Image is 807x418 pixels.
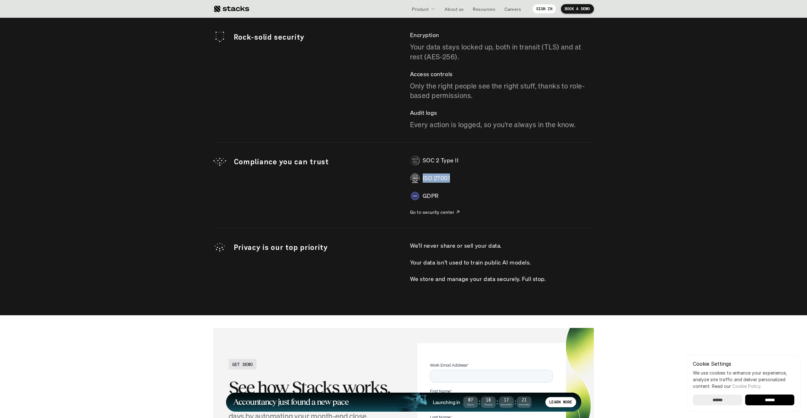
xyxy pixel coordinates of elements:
a: Accountancy just found a new paceLaunching in07Days:18Hours:17Minutes:21SecondsLEARN MORE [226,393,581,412]
p: ISO 27001 [423,173,450,183]
a: Privacy Policy [75,147,103,151]
span: 07 [463,399,478,402]
span: Seconds [517,403,531,406]
p: Audit logs [410,108,594,117]
p: Encryption [410,30,594,40]
p: GDPR [423,191,439,200]
p: SIGN IN [536,7,552,11]
span: 17 [499,399,514,402]
a: Resources [469,3,499,15]
p: Rock-solid security [234,32,397,42]
p: Your data isn’t used to train public AI models. [410,258,531,267]
strong: : [496,398,499,406]
a: SIGN IN [532,4,556,14]
p: We’ll never share or sell your data. [410,241,502,250]
p: BOOK A DEMO [565,7,590,11]
a: BOOK A DEMO [561,4,594,14]
a: About us [441,3,467,15]
p: Product [412,6,429,12]
span: Hours [481,403,496,406]
a: Cookie Policy [732,383,760,389]
p: Your data stays locked up, both in transit (TLS) and at rest (AES-256). [410,42,594,62]
h2: GET DEMO [232,361,253,368]
span: 18 [481,399,496,402]
p: Compliance you can trust [234,156,397,167]
strong: : [514,398,517,406]
span: Read our . [712,383,761,389]
a: Go to security center [410,209,460,215]
p: Careers [504,6,521,12]
p: Privacy is our top priority [234,242,397,253]
span: Days [463,403,478,406]
p: We use cookies to enhance your experience, analyze site traffic and deliver personalized content. [693,369,794,389]
h2: See how Stacks works. [229,378,399,397]
span: 21 [517,399,531,402]
p: We store and manage your data securely. Full stop. [410,274,546,284]
p: LEARN MORE [549,400,572,404]
p: Only the right people see the right stuff, thanks to role-based permissions. [410,81,594,101]
p: Resources [473,6,495,12]
h4: Launching in [433,399,460,406]
p: About us [445,6,464,12]
p: Access controls [410,69,594,79]
p: Every action is logged, so you’re always in the know. [410,120,594,130]
p: Go to security center [410,209,454,215]
span: Minutes [499,403,514,406]
strong: : [478,398,481,406]
p: Cookie Settings [693,361,794,366]
h1: Accountancy just found a new pace [233,398,349,406]
a: Careers [501,3,525,15]
p: SOC 2 Type II [423,156,459,165]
